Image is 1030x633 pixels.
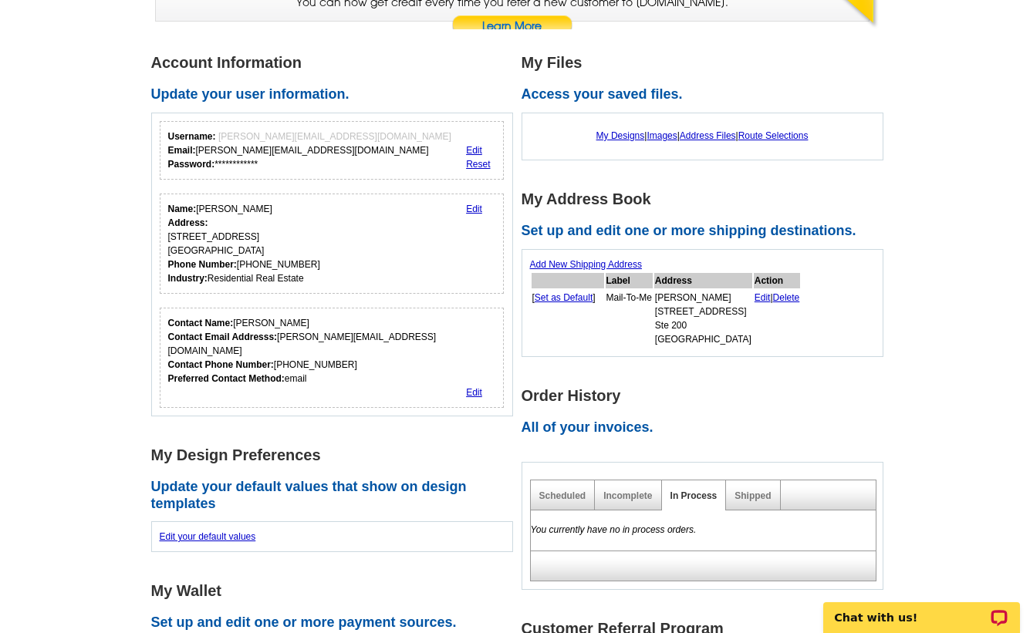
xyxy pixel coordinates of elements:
[522,55,892,71] h1: My Files
[606,290,653,347] td: Mail-To-Me
[680,130,736,141] a: Address Files
[773,292,800,303] a: Delete
[522,388,892,404] h1: Order History
[168,332,278,342] strong: Contact Email Addresss:
[670,490,718,501] a: In Process
[522,86,892,103] h2: Access your saved files.
[606,273,653,288] th: Label
[160,531,256,542] a: Edit your default values
[754,273,801,288] th: Action
[530,121,875,150] div: | | |
[535,292,593,303] a: Set as Default
[466,387,482,398] a: Edit
[168,316,496,386] div: [PERSON_NAME] [PERSON_NAME][EMAIL_ADDRESS][DOMAIN_NAME] [PHONE_NUMBER] email
[466,204,482,214] a: Edit
[151,55,522,71] h1: Account Information
[755,292,771,303] a: Edit
[168,217,208,228] strong: Address:
[151,479,522,512] h2: Update your default values that show on design templates
[654,290,752,347] td: [PERSON_NAME] [STREET_ADDRESS] Ste 200 [GEOGRAPHIC_DATA]
[530,259,642,270] a: Add New Shipping Address
[754,290,801,347] td: |
[596,130,645,141] a: My Designs
[168,202,320,285] div: [PERSON_NAME] [STREET_ADDRESS] [GEOGRAPHIC_DATA] [PHONE_NUMBER] Residential Real Estate
[813,584,1030,633] iframe: LiveChat chat widget
[522,419,892,436] h2: All of your invoices.
[738,130,809,141] a: Route Selections
[647,130,677,141] a: Images
[168,131,216,142] strong: Username:
[168,204,197,214] strong: Name:
[539,490,586,501] a: Scheduled
[168,318,234,328] strong: Contact Name:
[168,159,215,170] strong: Password:
[168,259,237,270] strong: Phone Number:
[451,15,573,39] a: Learn More
[168,145,196,156] strong: Email:
[160,121,505,180] div: Your login information.
[160,308,505,408] div: Who should we contact regarding order issues?
[168,273,208,284] strong: Industry:
[151,447,522,463] h1: My Design Preferences
[151,583,522,599] h1: My Wallet
[168,359,274,370] strong: Contact Phone Number:
[532,290,604,347] td: [ ]
[151,86,522,103] h2: Update your user information.
[466,159,490,170] a: Reset
[466,145,482,156] a: Edit
[218,131,451,142] span: [PERSON_NAME][EMAIL_ADDRESS][DOMAIN_NAME]
[531,524,697,535] em: You currently have no in process orders.
[522,223,892,240] h2: Set up and edit one or more shipping destinations.
[603,490,652,501] a: Incomplete
[735,490,771,501] a: Shipped
[654,273,752,288] th: Address
[168,373,285,384] strong: Preferred Contact Method:
[160,194,505,294] div: Your personal details.
[522,191,892,207] h1: My Address Book
[151,614,522,631] h2: Set up and edit one or more payment sources.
